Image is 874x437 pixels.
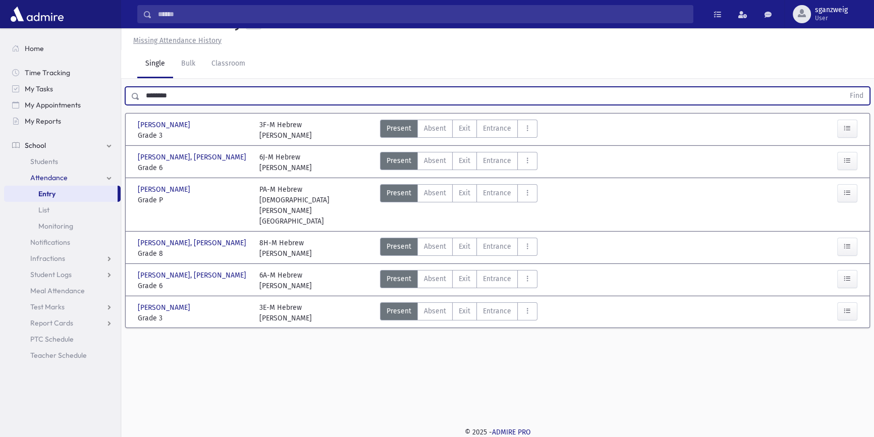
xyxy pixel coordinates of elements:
[138,162,249,173] span: Grade 6
[424,274,446,284] span: Absent
[4,234,121,250] a: Notifications
[25,84,53,93] span: My Tasks
[30,335,74,344] span: PTC Schedule
[30,238,70,247] span: Notifications
[483,306,511,316] span: Entrance
[4,250,121,266] a: Infractions
[483,274,511,284] span: Entrance
[138,302,192,313] span: [PERSON_NAME]
[844,87,869,104] button: Find
[138,270,248,281] span: [PERSON_NAME], [PERSON_NAME]
[137,50,173,78] a: Single
[815,14,848,22] span: User
[424,155,446,166] span: Absent
[4,153,121,170] a: Students
[138,195,249,205] span: Grade P
[815,6,848,14] span: sganzweig
[30,318,73,327] span: Report Cards
[4,137,121,153] a: School
[4,315,121,331] a: Report Cards
[380,302,537,323] div: AttTypes
[259,120,312,141] div: 3F-M Hebrew [PERSON_NAME]
[138,130,249,141] span: Grade 3
[138,184,192,195] span: [PERSON_NAME]
[459,123,470,134] span: Exit
[424,188,446,198] span: Absent
[8,4,66,24] img: AdmirePro
[4,331,121,347] a: PTC Schedule
[203,50,253,78] a: Classroom
[4,283,121,299] a: Meal Attendance
[424,306,446,316] span: Absent
[30,286,85,295] span: Meal Attendance
[483,188,511,198] span: Entrance
[459,274,470,284] span: Exit
[4,186,118,202] a: Entry
[259,302,312,323] div: 3E-M Hebrew [PERSON_NAME]
[38,222,73,231] span: Monitoring
[173,50,203,78] a: Bulk
[387,155,411,166] span: Present
[30,302,65,311] span: Test Marks
[4,266,121,283] a: Student Logs
[4,202,121,218] a: List
[4,218,121,234] a: Monitoring
[387,123,411,134] span: Present
[138,120,192,130] span: [PERSON_NAME]
[25,68,70,77] span: Time Tracking
[483,123,511,134] span: Entrance
[387,241,411,252] span: Present
[4,299,121,315] a: Test Marks
[30,270,72,279] span: Student Logs
[380,120,537,141] div: AttTypes
[387,306,411,316] span: Present
[129,36,222,45] a: Missing Attendance History
[387,188,411,198] span: Present
[30,254,65,263] span: Infractions
[30,351,87,360] span: Teacher Schedule
[459,155,470,166] span: Exit
[387,274,411,284] span: Present
[259,270,312,291] div: 6A-M Hebrew [PERSON_NAME]
[424,123,446,134] span: Absent
[138,238,248,248] span: [PERSON_NAME], [PERSON_NAME]
[38,189,56,198] span: Entry
[133,36,222,45] u: Missing Attendance History
[4,81,121,97] a: My Tasks
[459,241,470,252] span: Exit
[380,238,537,259] div: AttTypes
[483,155,511,166] span: Entrance
[380,152,537,173] div: AttTypes
[424,241,446,252] span: Absent
[30,157,58,166] span: Students
[4,170,121,186] a: Attendance
[259,238,312,259] div: 8H-M Hebrew [PERSON_NAME]
[4,347,121,363] a: Teacher Schedule
[380,270,537,291] div: AttTypes
[25,44,44,53] span: Home
[459,306,470,316] span: Exit
[4,97,121,113] a: My Appointments
[25,100,81,110] span: My Appointments
[459,188,470,198] span: Exit
[152,5,693,23] input: Search
[4,40,121,57] a: Home
[4,65,121,81] a: Time Tracking
[259,184,371,227] div: PA-M Hebrew [DEMOGRAPHIC_DATA][PERSON_NAME][GEOGRAPHIC_DATA]
[138,281,249,291] span: Grade 6
[30,173,68,182] span: Attendance
[138,248,249,259] span: Grade 8
[25,117,61,126] span: My Reports
[138,313,249,323] span: Grade 3
[38,205,49,214] span: List
[25,141,46,150] span: School
[138,152,248,162] span: [PERSON_NAME], [PERSON_NAME]
[259,152,312,173] div: 6J-M Hebrew [PERSON_NAME]
[483,241,511,252] span: Entrance
[4,113,121,129] a: My Reports
[380,184,537,227] div: AttTypes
